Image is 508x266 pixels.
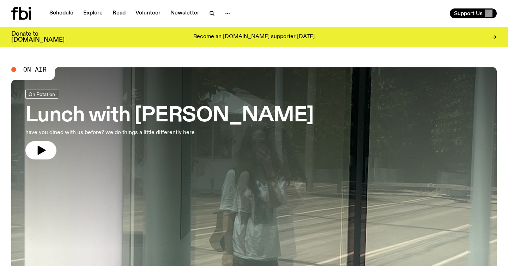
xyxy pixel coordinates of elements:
a: On Rotation [25,90,58,99]
span: Support Us [454,10,483,17]
span: On Air [23,66,47,73]
p: have you dined with us before? we do things a little differently here [25,128,206,137]
h3: Donate to [DOMAIN_NAME] [11,31,65,43]
a: Newsletter [166,8,204,18]
h3: Lunch with [PERSON_NAME] [25,106,314,126]
a: Volunteer [131,8,165,18]
a: Lunch with [PERSON_NAME]have you dined with us before? we do things a little differently here [25,90,314,159]
a: Schedule [45,8,78,18]
a: Explore [79,8,107,18]
button: Support Us [450,8,497,18]
span: On Rotation [29,91,55,97]
a: Read [108,8,130,18]
p: Become an [DOMAIN_NAME] supporter [DATE] [193,34,315,40]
